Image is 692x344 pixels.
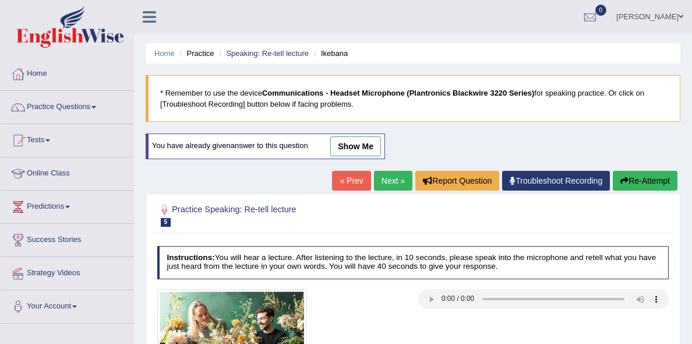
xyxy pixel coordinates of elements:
a: show me [330,136,381,156]
a: Success Stories [1,224,133,253]
button: Re-Attempt [613,171,677,191]
b: Communications - Headset Microphone (Plantronics Blackwire 3220 Series) [262,89,534,97]
h4: You will hear a lecture. After listening to the lecture, in 10 seconds, please speak into the mic... [157,246,669,279]
li: Practice [176,48,214,59]
a: Your Account [1,290,133,320]
a: Troubleshoot Recording [502,171,610,191]
span: 5 [161,218,171,227]
b: Instructions: [167,253,214,262]
a: Strategy Videos [1,257,133,286]
span: 0 [595,5,607,16]
a: Home [154,49,175,58]
a: Practice Questions [1,91,133,120]
a: Next » [374,171,412,191]
a: Tests [1,124,133,153]
h2: Practice Speaking: Re-tell lecture [157,202,475,227]
a: Predictions [1,191,133,220]
a: Online Class [1,157,133,187]
li: Ikebana [311,48,348,59]
a: Home [1,58,133,87]
a: « Prev [332,171,370,191]
div: You have already given answer to this question [146,134,385,159]
a: Speaking: Re-tell lecture [226,49,309,58]
button: Report Question [415,171,499,191]
blockquote: * Remember to use the device for speaking practice. Or click on [Troubleshoot Recording] button b... [146,75,680,122]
